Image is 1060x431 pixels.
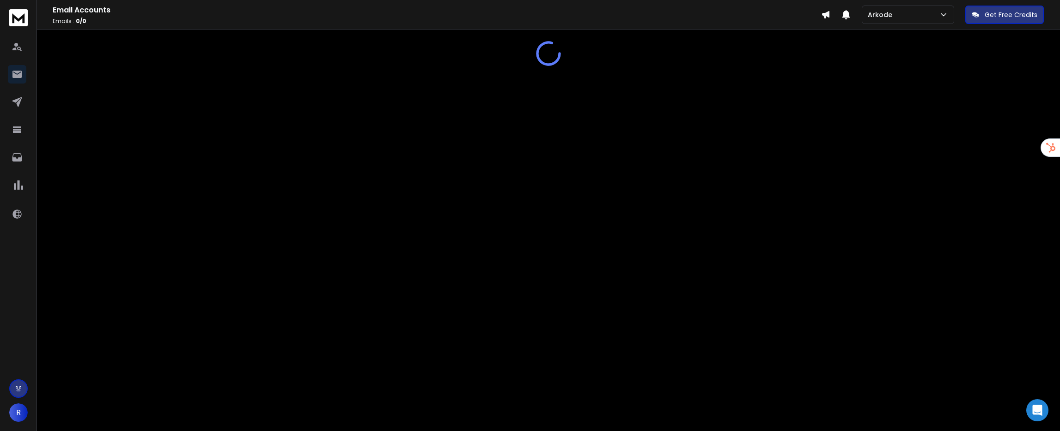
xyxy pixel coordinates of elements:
[9,403,28,422] button: R
[53,18,821,25] p: Emails :
[53,5,821,16] h1: Email Accounts
[965,6,1044,24] button: Get Free Credits
[868,10,896,19] p: Arkode
[1026,399,1048,421] div: Open Intercom Messenger
[9,9,28,26] img: logo
[76,17,86,25] span: 0 / 0
[985,10,1037,19] p: Get Free Credits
